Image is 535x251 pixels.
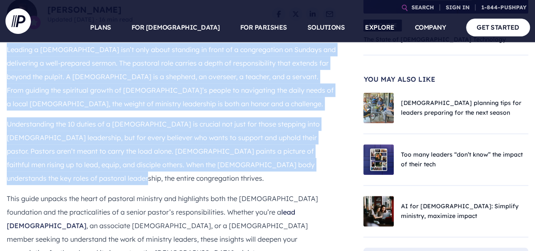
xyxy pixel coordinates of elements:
[401,151,522,168] a: Too many leaders “don’t know” the impact of their tech
[365,13,395,42] a: EXPLORE
[307,13,345,42] a: SOLUTIONS
[466,19,530,36] a: GET STARTED
[132,13,220,42] a: FOR [DEMOGRAPHIC_DATA]
[90,13,111,42] a: PLANS
[240,13,287,42] a: FOR PARISHES
[401,202,518,220] a: AI for [DEMOGRAPHIC_DATA]: Simplify ministry, maximize impact
[401,99,521,116] a: [DEMOGRAPHIC_DATA] planning tips for leaders preparing for the next season
[7,43,336,110] p: Leading a [DEMOGRAPHIC_DATA] isn’t only about standing in front of a congregation on Sundays and ...
[363,76,528,83] span: You May Also Like
[415,13,446,42] a: COMPANY
[7,117,336,185] p: Understanding the 10 duties of a [DEMOGRAPHIC_DATA] is crucial not just for those stepping into [...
